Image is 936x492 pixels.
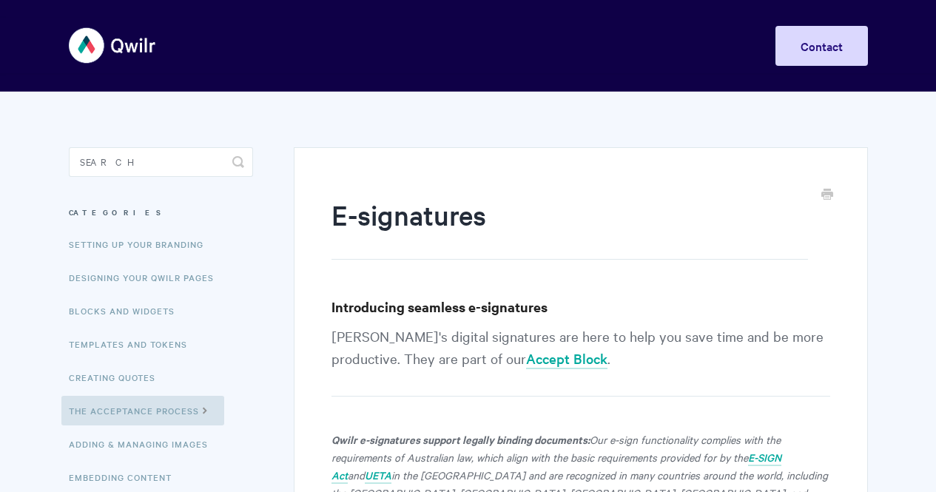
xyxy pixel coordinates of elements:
a: Creating Quotes [69,363,166,392]
h1: E-signatures [331,196,807,260]
a: Designing Your Qwilr Pages [69,263,225,292]
strong: Qwilr e-signatures support legally binding documents: [331,431,590,447]
a: Templates and Tokens [69,329,198,359]
h3: Introducing seamless e-signatures [331,297,829,317]
a: Setting up your Branding [69,229,215,259]
input: Search [69,147,253,177]
a: Embedding Content [69,462,183,492]
p: [PERSON_NAME]'s digital signatures are here to help you save time and be more productive. They ar... [331,325,829,397]
h3: Categories [69,199,253,226]
a: Contact [775,26,868,66]
em: and [348,468,365,482]
a: UETA [365,468,391,484]
a: Adding & Managing Images [69,429,219,459]
em: UETA [365,468,391,482]
a: Blocks and Widgets [69,296,186,326]
a: Accept Block [526,349,607,369]
a: E-SIGN Act [331,450,781,484]
img: Qwilr Help Center [69,18,157,73]
a: The Acceptance Process [61,396,224,425]
a: Print this Article [821,187,833,203]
